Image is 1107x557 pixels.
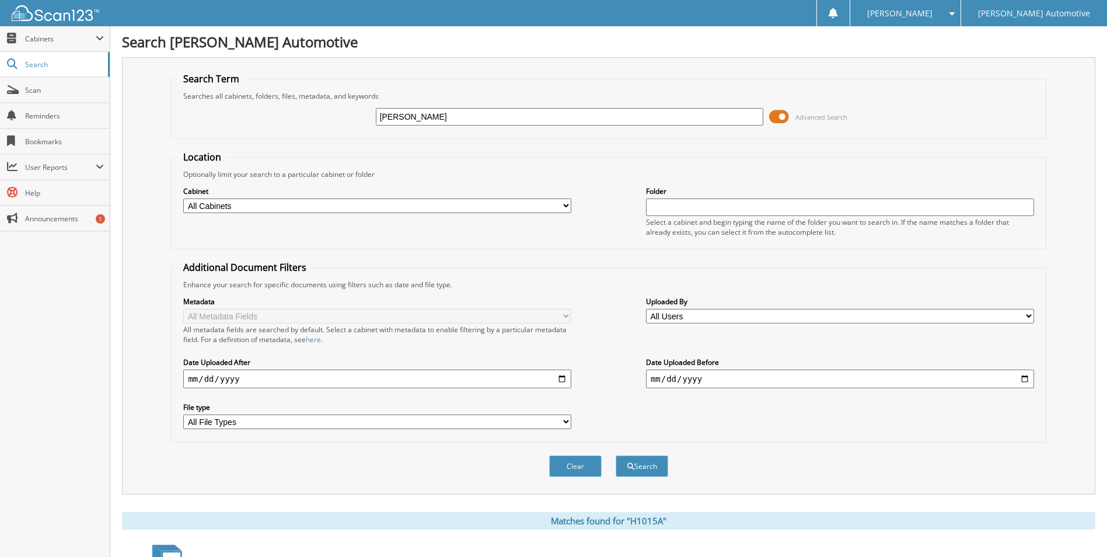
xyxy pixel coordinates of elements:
[183,325,571,344] div: All metadata fields are searched by default. Select a cabinet with metadata to enable filtering b...
[177,261,312,274] legend: Additional Document Filters
[12,5,99,21] img: scan123-logo-white.svg
[25,85,104,95] span: Scan
[122,32,1095,51] h1: Search [PERSON_NAME] Automotive
[25,162,96,172] span: User Reports
[177,91,1039,101] div: Searches all cabinets, folders, files, metadata, and keywords
[25,34,96,44] span: Cabinets
[177,72,245,85] legend: Search Term
[646,297,1034,307] label: Uploaded By
[549,455,602,477] button: Clear
[25,111,104,121] span: Reminders
[646,217,1034,237] div: Select a cabinet and begin typing the name of the folder you want to search in. If the name match...
[867,10,933,17] span: [PERSON_NAME]
[177,151,227,163] legend: Location
[25,137,104,147] span: Bookmarks
[306,335,321,344] a: here
[177,169,1039,179] div: Optionally limit your search to a particular cabinet or folder
[96,214,105,224] div: 1
[646,370,1034,388] input: end
[177,280,1039,290] div: Enhance your search for specific documents using filters such as date and file type.
[25,188,104,198] span: Help
[795,113,847,121] span: Advanced Search
[646,186,1034,196] label: Folder
[183,370,571,388] input: start
[183,297,571,307] label: Metadata
[1049,501,1107,557] iframe: Chat Widget
[616,455,668,477] button: Search
[25,60,102,69] span: Search
[183,357,571,367] label: Date Uploaded After
[122,512,1095,530] div: Matches found for "H1015A"
[25,214,104,224] span: Announcements
[183,186,571,196] label: Cabinet
[183,402,571,412] label: File type
[646,357,1034,367] label: Date Uploaded Before
[978,10,1090,17] span: [PERSON_NAME] Automotive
